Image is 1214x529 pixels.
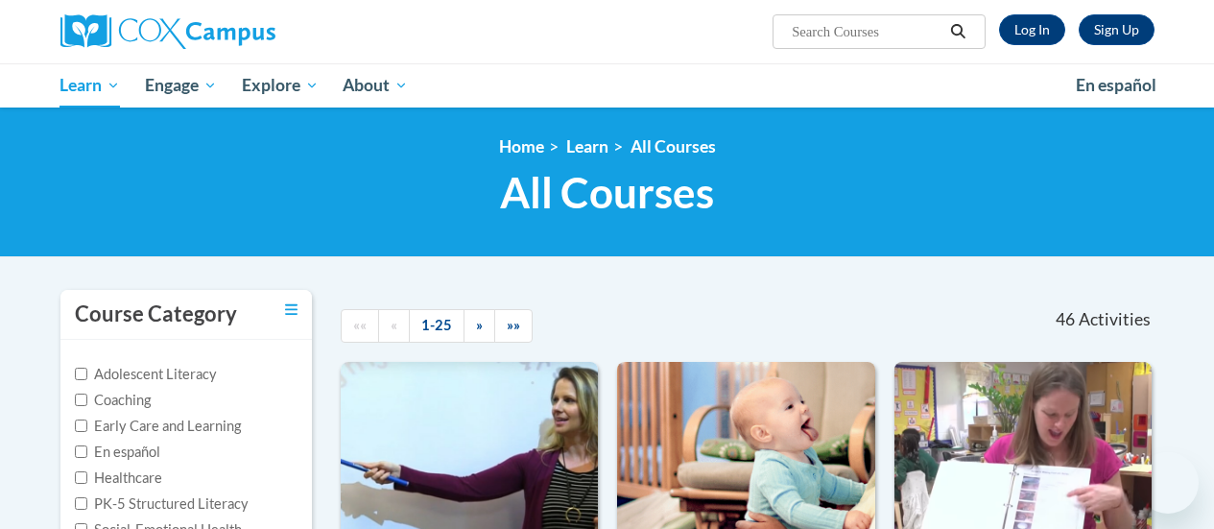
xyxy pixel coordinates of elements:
a: Toggle collapse [285,300,298,321]
span: Activities [1079,309,1151,330]
button: Search [943,20,972,43]
span: » [476,317,483,333]
a: Engage [132,63,229,108]
img: Cox Campus [60,14,275,49]
a: Next [464,309,495,343]
a: Learn [48,63,133,108]
span: «« [353,317,367,333]
span: Learn [60,74,120,97]
a: Home [499,136,544,156]
a: Previous [378,309,410,343]
span: Engage [145,74,217,97]
span: Explore [242,74,319,97]
a: Explore [229,63,331,108]
input: Checkbox for Options [75,497,87,510]
iframe: Button to launch messaging window [1137,452,1199,514]
span: En español [1076,75,1156,95]
span: »» [507,317,520,333]
span: About [343,74,408,97]
a: Cox Campus [60,14,406,49]
a: 1-25 [409,309,464,343]
span: 46 [1056,309,1075,330]
div: Main menu [46,63,1169,108]
input: Search Courses [790,20,943,43]
label: Healthcare [75,468,162,489]
label: Coaching [75,390,151,411]
a: All Courses [631,136,716,156]
a: Learn [566,136,608,156]
a: Register [1079,14,1154,45]
span: All Courses [500,167,714,218]
label: Early Care and Learning [75,416,241,437]
input: Checkbox for Options [75,394,87,406]
label: Adolescent Literacy [75,364,217,385]
label: En español [75,442,160,463]
a: End [494,309,533,343]
h3: Course Category [75,300,237,329]
a: Log In [999,14,1065,45]
span: « [391,317,397,333]
label: PK-5 Structured Literacy [75,493,249,515]
a: En español [1063,65,1169,106]
input: Checkbox for Options [75,471,87,484]
a: Begining [341,309,379,343]
input: Checkbox for Options [75,420,87,432]
input: Checkbox for Options [75,445,87,458]
input: Checkbox for Options [75,368,87,380]
a: About [330,63,420,108]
